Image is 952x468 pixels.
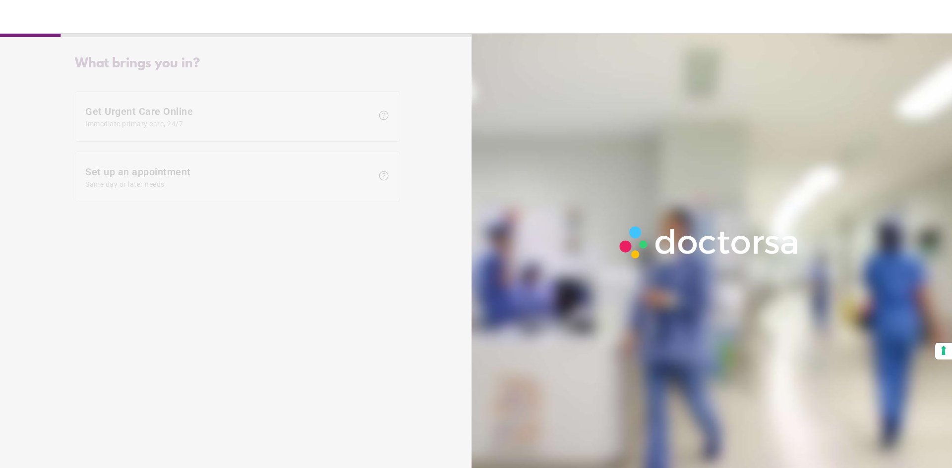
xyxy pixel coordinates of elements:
span: Set up an appointment [85,166,373,188]
img: Logo-Doctorsa-trans-White-partial-flat.png [614,221,805,263]
div: What brings you in? [75,56,400,71]
span: help [378,109,390,121]
span: Immediate primary care, 24/7 [85,120,373,128]
span: Same day or later needs [85,180,373,188]
span: help [378,170,390,182]
span: Get Urgent Care Online [85,105,373,128]
button: Your consent preferences for tracking technologies [935,343,952,360]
